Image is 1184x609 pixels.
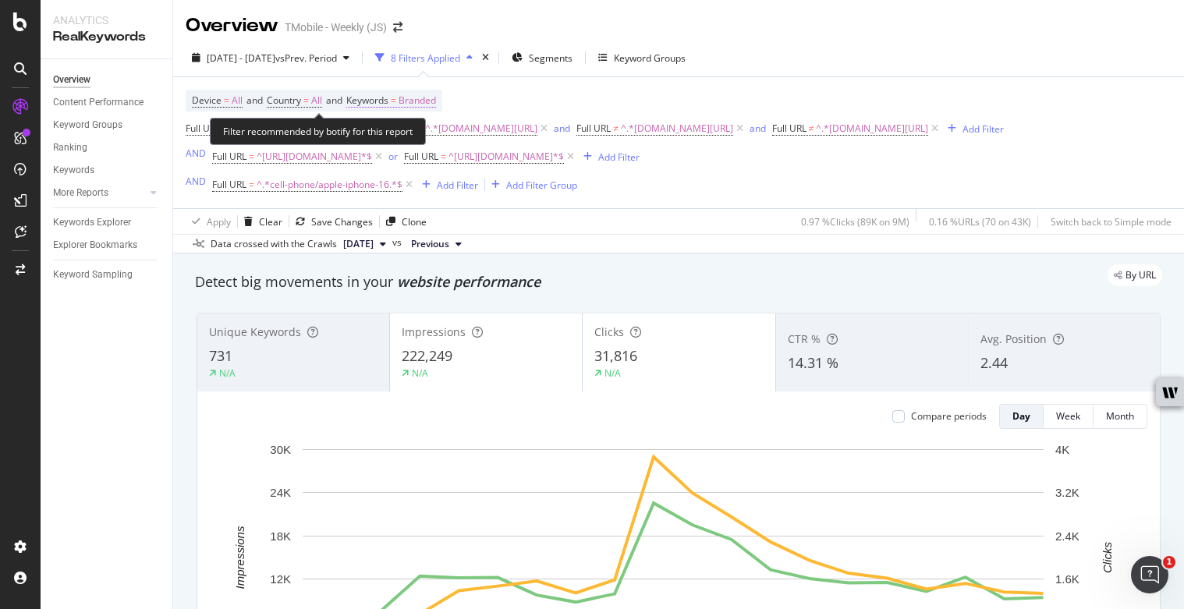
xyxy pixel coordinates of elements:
span: 2.44 [980,353,1008,372]
text: 24K [270,486,291,499]
button: Add Filter [577,147,640,166]
div: N/A [219,366,236,380]
text: 3.2K [1055,486,1079,499]
a: Content Performance [53,94,161,111]
div: times [479,50,492,66]
span: 731 [209,346,232,365]
div: Save Changes [311,215,373,228]
div: Content Performance [53,94,144,111]
span: Device [192,94,222,107]
button: Clear [238,209,282,234]
span: ^[URL][DOMAIN_NAME]*$ [257,146,372,168]
div: Keyword Groups [614,51,686,65]
text: 4K [1055,443,1069,456]
span: By URL [1126,271,1156,280]
div: Add Filter [962,122,1004,136]
div: 0.97 % Clicks ( 89K on 9M ) [801,215,909,228]
div: 0.16 % URLs ( 70 on 43K ) [929,215,1031,228]
span: = [303,94,309,107]
div: Add Filter [437,179,478,192]
button: Clone [380,209,427,234]
span: Unique Keywords [209,324,301,339]
button: AND [186,146,206,161]
div: Day [1012,409,1030,423]
button: Week [1044,404,1094,429]
button: Month [1094,404,1147,429]
span: 222,249 [402,346,452,365]
div: Keywords [53,162,94,179]
div: Overview [186,12,278,39]
button: Add Filter Group [485,175,577,194]
div: Clear [259,215,282,228]
span: Full URL [212,150,246,163]
span: vs [392,235,405,250]
span: ^[URL][DOMAIN_NAME]*$ [448,146,564,168]
button: Day [999,404,1044,429]
div: Keyword Groups [53,117,122,133]
button: and [750,121,766,136]
button: Keyword Groups [592,45,692,70]
span: 14.31 % [788,353,838,372]
span: Full URL [212,178,246,191]
div: More Reports [53,185,108,201]
span: Full URL [186,122,220,135]
span: Full URL [576,122,611,135]
button: AND [186,174,206,189]
span: All [232,90,243,112]
div: Ranking [53,140,87,156]
span: Country [267,94,301,107]
span: 31,816 [594,346,637,365]
div: Keywords Explorer [53,214,131,231]
div: RealKeywords [53,28,160,46]
button: [DATE] [337,235,392,253]
div: AND [186,147,206,160]
a: Keyword Groups [53,117,161,133]
div: Clone [402,215,427,228]
span: CTR % [788,331,821,346]
iframe: Intercom live chat [1131,556,1168,593]
a: More Reports [53,185,146,201]
span: Full URL [404,150,438,163]
div: Data crossed with the Crawls [211,237,337,251]
div: Apply [207,215,231,228]
a: Keywords Explorer [53,214,161,231]
button: Segments [505,45,579,70]
div: Switch back to Simple mode [1051,215,1172,228]
span: = [441,150,446,163]
div: Explorer Bookmarks [53,237,137,253]
button: Add Filter [416,175,478,194]
button: Save Changes [289,209,373,234]
span: Full URL [772,122,806,135]
span: ^.*[DOMAIN_NAME][URL] [816,118,928,140]
div: Keyword Sampling [53,267,133,283]
span: ≠ [809,122,814,135]
span: 2024 Sep. 28th [343,237,374,251]
span: ^.*cell-phone/apple-iphone-16.*$ [257,174,402,196]
div: Filter recommended by botify for this report [210,118,426,145]
span: ^.*[DOMAIN_NAME][URL] [425,118,537,140]
span: = [391,94,396,107]
a: Keyword Sampling [53,267,161,283]
div: Compare periods [911,409,987,423]
button: 8 Filters Applied [369,45,479,70]
span: Keywords [346,94,388,107]
div: Month [1106,409,1134,423]
a: Overview [53,72,161,88]
button: or [388,149,398,164]
text: Clicks [1101,541,1114,572]
text: 18K [270,529,291,543]
span: and [326,94,342,107]
span: [DATE] - [DATE] [207,51,275,65]
span: vs Prev. Period [275,51,337,65]
a: Explorer Bookmarks [53,237,161,253]
span: = [224,94,229,107]
span: Previous [411,237,449,251]
button: [DATE] - [DATE]vsPrev. Period [186,45,356,70]
div: arrow-right-arrow-left [393,22,402,33]
div: N/A [604,366,621,380]
span: All [311,90,322,112]
div: legacy label [1108,264,1162,286]
a: Keywords [53,162,161,179]
text: 1.6K [1055,572,1079,586]
div: Analytics [53,12,160,28]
